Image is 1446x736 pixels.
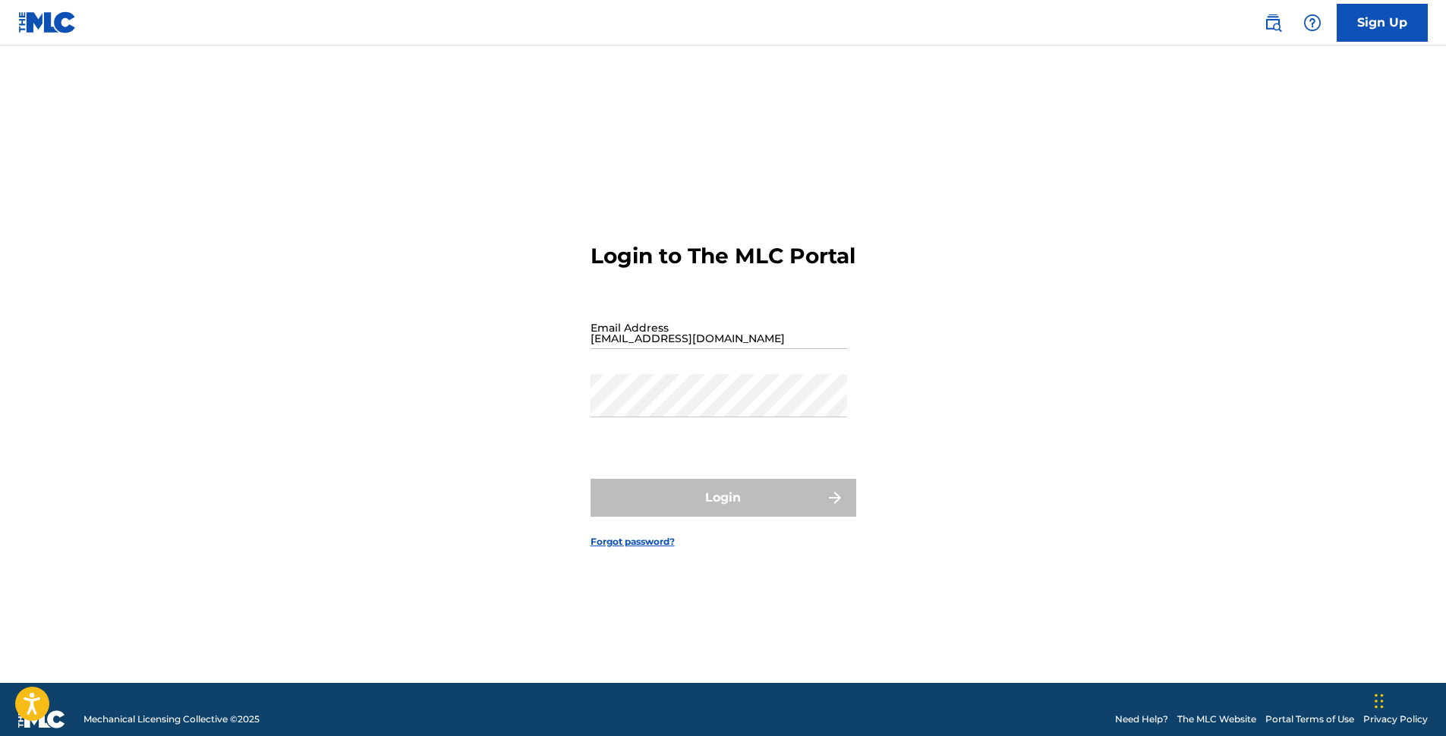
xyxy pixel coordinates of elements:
[591,243,855,269] h3: Login to The MLC Portal
[1363,712,1428,726] a: Privacy Policy
[83,712,260,726] span: Mechanical Licensing Collective © 2025
[18,11,77,33] img: MLC Logo
[591,535,675,549] a: Forgot password?
[1337,4,1428,42] a: Sign Up
[1265,712,1354,726] a: Portal Terms of Use
[18,710,65,728] img: logo
[1258,8,1288,38] a: Public Search
[1177,712,1256,726] a: The MLC Website
[1264,14,1282,32] img: search
[1375,678,1384,724] div: Drag
[1115,712,1168,726] a: Need Help?
[1297,8,1328,38] div: Help
[1370,663,1446,736] iframe: Chat Widget
[1303,14,1322,32] img: help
